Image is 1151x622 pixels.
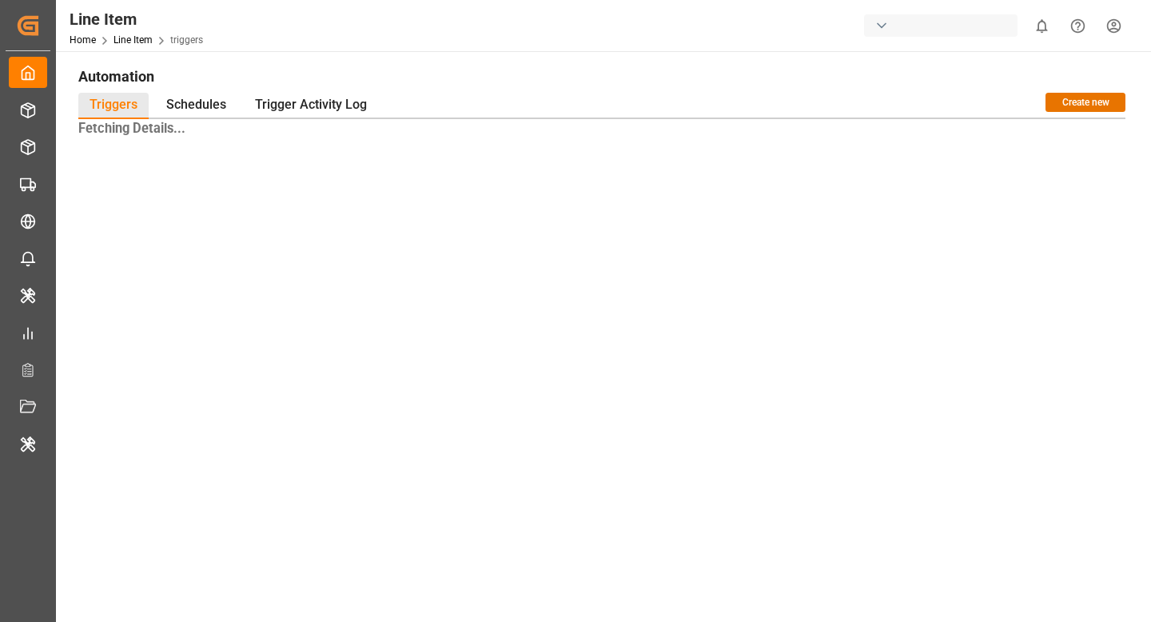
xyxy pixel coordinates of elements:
[1024,8,1060,44] button: show 0 new notifications
[78,119,1125,139] h3: Fetching Details...
[78,93,149,119] div: Triggers
[155,93,237,119] div: Schedules
[70,7,203,31] div: Line Item
[114,34,153,46] a: Line Item
[1060,8,1096,44] button: Help Center
[70,34,96,46] a: Home
[1045,93,1125,112] button: Create new
[244,93,378,119] div: Trigger Activity Log
[78,62,1125,90] h1: Automation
